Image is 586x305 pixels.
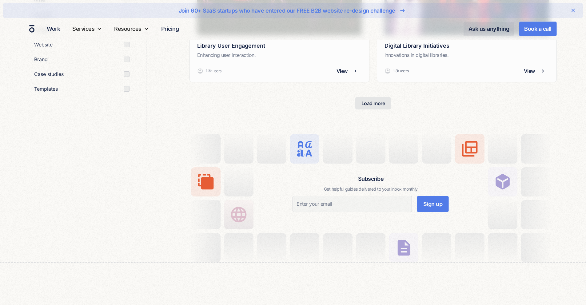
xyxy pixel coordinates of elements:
[385,42,549,49] h2: Digital Library Initiatives
[189,97,557,109] div: List
[206,68,221,74] p: 1.3k users
[293,186,449,192] p: Get helpful guides delivered to your inbox monthly
[337,67,348,75] div: View
[293,196,412,212] input: Enter your email
[34,55,48,63] span: Brand
[72,25,94,33] div: Services
[355,97,391,109] a: Next Page
[519,22,557,36] a: Book a call
[29,25,34,33] a: home
[524,67,535,75] div: View
[385,51,549,59] p: Innovations in digital libraries.
[293,196,449,217] form: Subscribe Form
[464,22,514,36] a: Ask us anything
[44,23,62,35] a: Work
[70,18,104,40] div: Services
[197,51,362,59] p: Enhancing user interaction.
[159,23,181,35] a: Pricing
[393,68,409,74] p: 1.3k users
[34,70,64,77] span: Case studies
[34,41,53,48] span: Website
[197,42,362,49] h2: Library User Engagement
[34,85,58,92] span: Templates
[179,6,395,15] div: Join 60+ SaaS startups who have entered our FREE B2B website re-design challenge
[112,18,151,40] div: Resources
[417,196,449,212] input: Sign up
[23,6,563,15] a: Join 60+ SaaS startups who have entered our FREE B2B website re-design challenge
[114,25,142,33] div: Resources
[361,100,385,107] div: Load more
[293,175,449,183] p: Subscribe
